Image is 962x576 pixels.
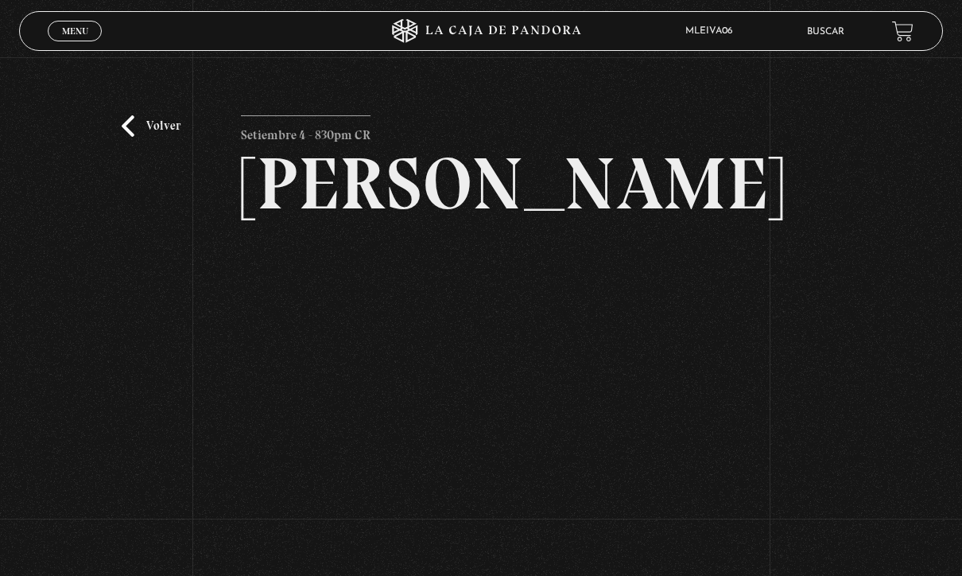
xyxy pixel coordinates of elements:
a: Buscar [807,27,844,37]
p: Setiembre 4 - 830pm CR [241,115,370,147]
span: Cerrar [56,40,94,51]
h2: [PERSON_NAME] [241,147,721,220]
a: Volver [122,115,180,137]
span: mleiva06 [677,26,749,36]
a: View your shopping cart [892,21,914,42]
iframe: Dailymotion video player – MARIA GABRIELA PROGRAMA [241,244,721,515]
span: Menu [62,26,88,36]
